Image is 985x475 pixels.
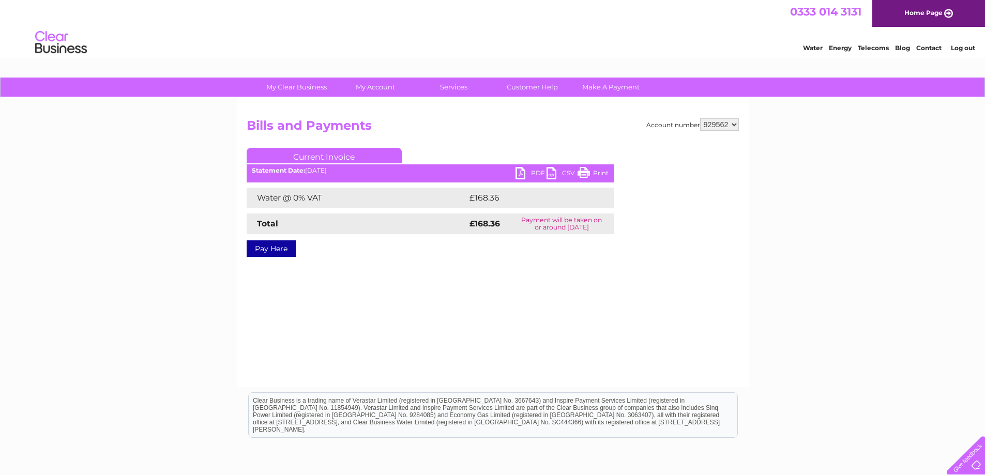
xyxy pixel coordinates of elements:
a: Contact [916,44,942,52]
a: My Clear Business [254,78,339,97]
a: Make A Payment [568,78,654,97]
a: Blog [895,44,910,52]
a: 0333 014 3131 [790,5,861,18]
div: Account number [646,118,739,131]
a: Print [578,167,609,182]
a: My Account [332,78,418,97]
a: Customer Help [490,78,575,97]
a: Water [803,44,823,52]
a: Current Invoice [247,148,402,163]
td: £168.36 [467,188,595,208]
strong: £168.36 [469,219,500,228]
td: Water @ 0% VAT [247,188,467,208]
a: PDF [516,167,547,182]
img: logo.png [35,27,87,58]
a: Services [411,78,496,97]
h2: Bills and Payments [247,118,739,138]
a: Log out [951,44,975,52]
a: CSV [547,167,578,182]
strong: Total [257,219,278,228]
a: Pay Here [247,240,296,257]
b: Statement Date: [252,166,305,174]
a: Energy [829,44,852,52]
div: [DATE] [247,167,614,174]
td: Payment will be taken on or around [DATE] [510,213,614,234]
div: Clear Business is a trading name of Verastar Limited (registered in [GEOGRAPHIC_DATA] No. 3667643... [249,6,737,50]
a: Telecoms [858,44,889,52]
